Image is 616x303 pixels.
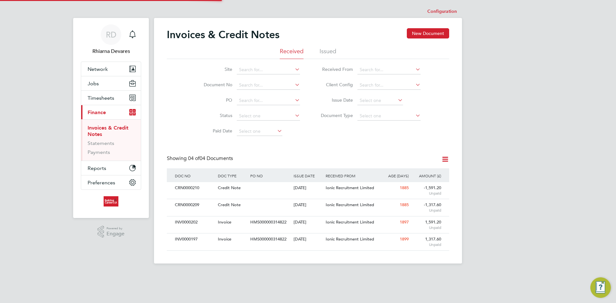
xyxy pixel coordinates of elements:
[88,140,114,146] a: Statements
[316,66,353,72] label: Received From
[412,225,441,230] span: Unpaid
[324,168,378,183] div: RECEIVED FROM
[407,28,449,38] button: New Document
[81,91,141,105] button: Timesheets
[188,155,200,162] span: 04 of
[195,82,232,88] label: Document No
[400,219,409,225] span: 1897
[173,168,216,183] div: DOC NO
[188,155,233,162] span: 04 Documents
[88,180,115,186] span: Preferences
[98,226,125,238] a: Powered byEngage
[107,231,124,237] span: Engage
[410,168,443,183] div: AMOUNT (£)
[292,199,324,211] div: [DATE]
[218,219,231,225] span: Invoice
[320,47,336,59] li: Issued
[107,226,124,231] span: Powered by
[218,202,241,207] span: Credit Note
[195,128,232,134] label: Paid Date
[173,233,216,245] div: INV0000197
[195,113,232,118] label: Status
[173,216,216,228] div: INV0000202
[88,149,110,155] a: Payments
[81,161,141,175] button: Reports
[167,28,279,41] h2: Invoices & Credit Notes
[195,66,232,72] label: Site
[292,182,324,194] div: [DATE]
[357,81,421,90] input: Search for...
[218,185,241,190] span: Credit Note
[81,119,141,161] div: Finance
[378,168,410,183] div: AGE (DAYS)
[81,47,141,55] span: Rhiarna Devares
[237,96,300,105] input: Search for...
[167,155,234,162] div: Showing
[88,109,106,115] span: Finance
[81,105,141,119] button: Finance
[88,66,108,72] span: Network
[237,81,300,90] input: Search for...
[81,62,141,76] button: Network
[410,199,443,216] div: -1,317.60
[400,202,409,207] span: 1885
[216,168,249,183] div: DOC TYPE
[81,24,141,55] a: RDRhiarna Devares
[326,202,374,207] span: Ionic Recruitment Limited
[427,5,457,18] li: Configuration
[400,185,409,190] span: 1885
[81,76,141,90] button: Jobs
[410,216,443,233] div: 1,591.20
[104,196,118,206] img: buildingcareersuk-logo-retina.png
[106,30,116,39] span: RD
[195,97,232,103] label: PO
[412,208,441,213] span: Unpaid
[88,165,106,171] span: Reports
[237,65,300,74] input: Search for...
[81,175,141,189] button: Preferences
[218,236,231,242] span: Invoice
[326,236,374,242] span: Ionic Recruitment Limited
[237,112,300,121] input: Select one
[292,168,324,183] div: ISSUE DATE
[316,97,353,103] label: Issue Date
[250,219,287,225] span: HMS000000314822
[412,191,441,196] span: Unpaid
[280,47,304,59] li: Received
[357,112,421,121] input: Select one
[316,82,353,88] label: Client Config
[357,96,403,105] input: Select one
[73,18,149,218] nav: Main navigation
[412,242,441,247] span: Unpaid
[237,127,282,136] input: Select one
[250,236,287,242] span: HMS000000314822
[88,125,128,137] a: Invoices & Credit Notes
[410,182,443,199] div: -1,591.20
[81,196,141,206] a: Go to home page
[326,185,374,190] span: Ionic Recruitment Limited
[316,113,353,118] label: Document Type
[173,199,216,211] div: CRN0000209
[88,95,114,101] span: Timesheets
[292,216,324,228] div: [DATE]
[173,182,216,194] div: CRN0000210
[357,65,421,74] input: Search for...
[88,80,99,87] span: Jobs
[590,277,611,298] button: Engage Resource Center
[292,233,324,245] div: [DATE]
[400,236,409,242] span: 1899
[326,219,374,225] span: Ionic Recruitment Limited
[410,233,443,250] div: 1,317.60
[249,168,292,183] div: PO NO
